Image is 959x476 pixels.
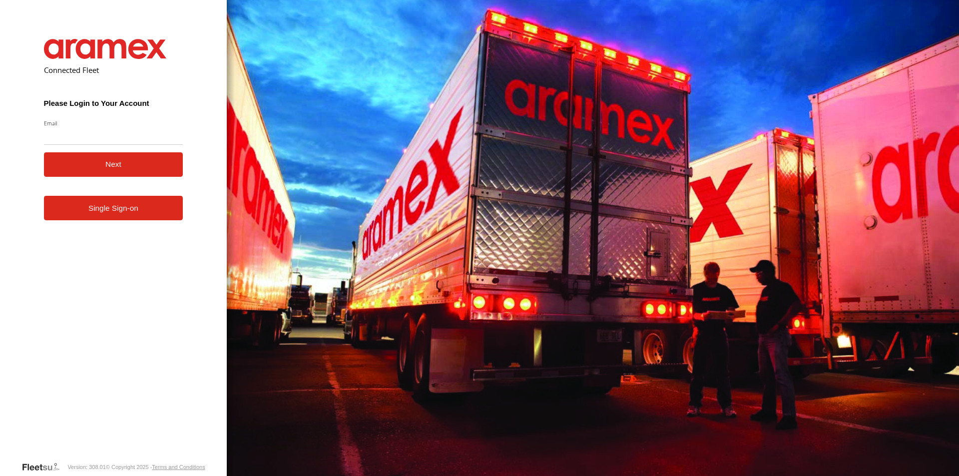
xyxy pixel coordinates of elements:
[44,119,183,127] label: Email
[67,464,105,470] div: Version: 308.01
[152,464,205,470] a: Terms and Conditions
[44,99,183,107] h3: Please Login to Your Account
[44,65,183,75] h2: Connected Fleet
[21,462,67,472] a: Visit our Website
[106,464,205,470] div: © Copyright 2025 -
[44,39,167,59] img: Aramex
[44,196,183,220] a: Single Sign-on
[44,152,183,177] button: Next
